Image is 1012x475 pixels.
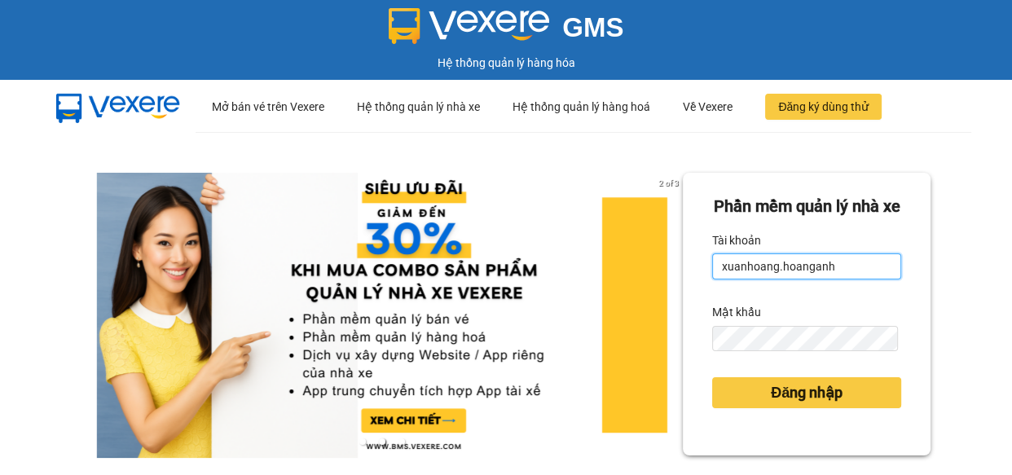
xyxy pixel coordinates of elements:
div: Về Vexere [683,81,733,133]
label: Mật khẩu [712,299,761,325]
label: Tài khoản [712,227,761,253]
div: Hệ thống quản lý nhà xe [357,81,480,133]
button: Đăng ký dùng thử [765,94,882,120]
span: Đăng ký dùng thử [778,98,869,116]
button: previous slide / item [81,173,104,458]
button: next slide / item [660,173,683,458]
li: slide item 1 [359,438,366,445]
li: slide item 3 [398,438,405,445]
img: logo 2 [389,8,550,44]
div: Hệ thống quản lý hàng hoá [513,81,650,133]
input: Mật khẩu [712,326,898,352]
button: Đăng nhập [712,377,901,408]
span: Đăng nhập [771,381,843,404]
div: Mở bán vé trên Vexere [212,81,324,133]
input: Tài khoản [712,253,901,279]
img: mbUUG5Q.png [41,81,196,133]
p: 2 of 3 [654,173,683,194]
li: slide item 2 [379,438,385,445]
div: Phần mềm quản lý nhà xe [712,194,901,219]
div: Hệ thống quản lý hàng hóa [4,54,1008,72]
a: GMS [389,24,624,37]
span: GMS [562,12,623,42]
